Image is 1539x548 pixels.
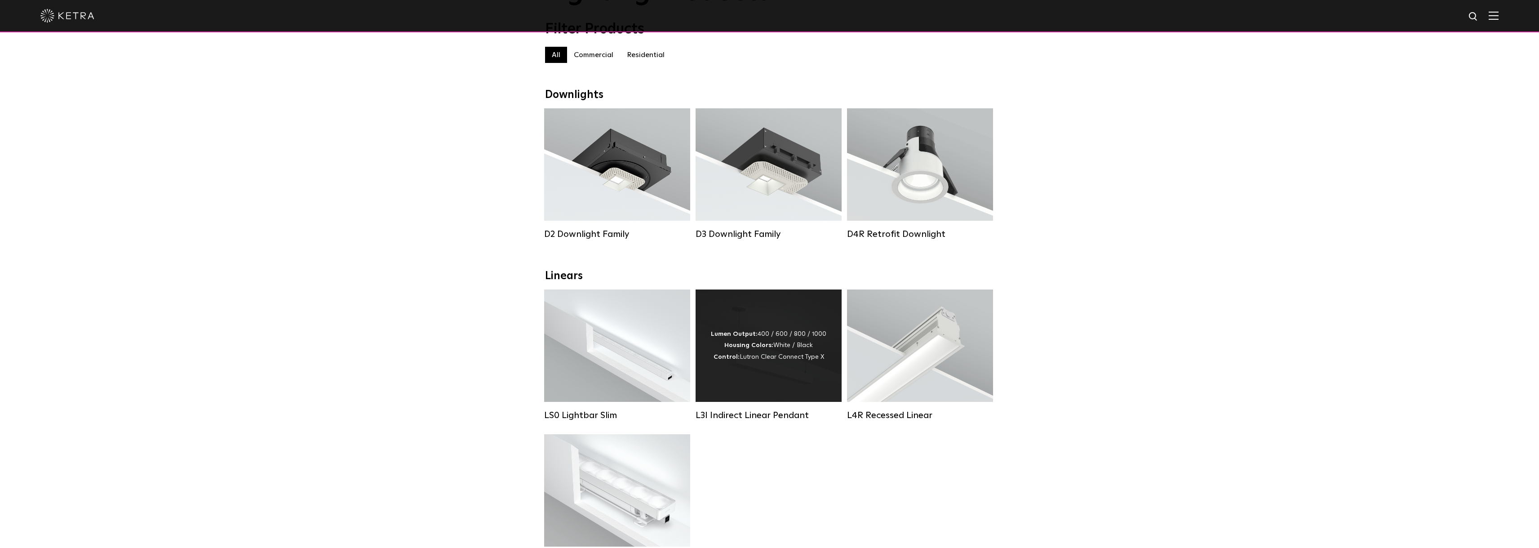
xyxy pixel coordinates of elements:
[847,410,993,421] div: L4R Recessed Linear
[711,331,758,337] strong: Lumen Output:
[545,47,567,63] label: All
[696,229,842,240] div: D3 Downlight Family
[847,290,993,421] a: L4R Recessed Linear Lumen Output:400 / 600 / 800 / 1000Colors:White / BlackControl:Lutron Clear C...
[545,270,994,283] div: Linears
[544,108,690,240] a: D2 Downlight Family Lumen Output:1200Colors:White / Black / Gloss Black / Silver / Bronze / Silve...
[544,410,690,421] div: LS0 Lightbar Slim
[544,229,690,240] div: D2 Downlight Family
[545,89,994,102] div: Downlights
[1468,11,1479,22] img: search icon
[696,108,842,240] a: D3 Downlight Family Lumen Output:700 / 900 / 1100Colors:White / Black / Silver / Bronze / Paintab...
[620,47,671,63] label: Residential
[544,290,690,421] a: LS0 Lightbar Slim Lumen Output:200 / 350Colors:White / BlackControl:X96 Controller
[724,342,773,348] strong: Housing Colors:
[567,47,620,63] label: Commercial
[847,229,993,240] div: D4R Retrofit Downlight
[714,354,740,360] strong: Control:
[696,410,842,421] div: L3I Indirect Linear Pendant
[1489,11,1499,20] img: Hamburger%20Nav.svg
[711,329,826,363] div: 400 / 600 / 800 / 1000 White / Black Lutron Clear Connect Type X
[40,9,94,22] img: ketra-logo-2019-white
[696,290,842,421] a: L3I Indirect Linear Pendant Lumen Output:400 / 600 / 800 / 1000Housing Colors:White / BlackContro...
[847,108,993,240] a: D4R Retrofit Downlight Lumen Output:800Colors:White / BlackBeam Angles:15° / 25° / 40° / 60°Watta...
